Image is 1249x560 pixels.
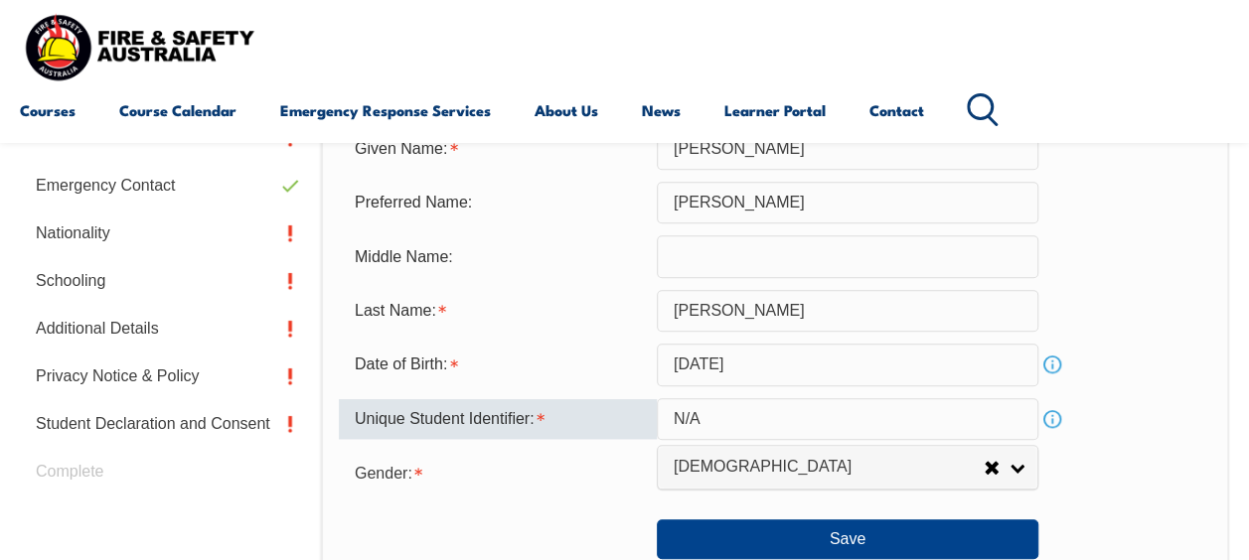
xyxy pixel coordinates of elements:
[657,344,1038,385] input: Select Date...
[119,86,236,134] a: Course Calendar
[20,257,310,305] a: Schooling
[339,399,657,439] div: Unique Student Identifier is required.
[1038,350,1066,378] a: Info
[20,305,310,352] a: Additional Details
[280,86,491,134] a: Emergency Response Services
[339,452,657,491] div: Gender is required.
[355,465,412,482] span: Gender:
[20,210,310,257] a: Nationality
[20,400,310,448] a: Student Declaration and Consent
[20,352,310,400] a: Privacy Notice & Policy
[20,86,76,134] a: Courses
[339,346,657,383] div: Date of Birth is required.
[339,237,657,275] div: Middle Name:
[535,86,598,134] a: About Us
[674,457,984,478] span: [DEMOGRAPHIC_DATA]
[339,184,657,221] div: Preferred Name:
[657,398,1038,440] input: 10 Characters no 1, 0, O or I
[657,519,1038,559] button: Save
[339,292,657,330] div: Last Name is required.
[642,86,681,134] a: News
[20,162,310,210] a: Emergency Contact
[339,130,657,168] div: Given Name is required.
[869,86,924,134] a: Contact
[1038,405,1066,433] a: Info
[724,86,826,134] a: Learner Portal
